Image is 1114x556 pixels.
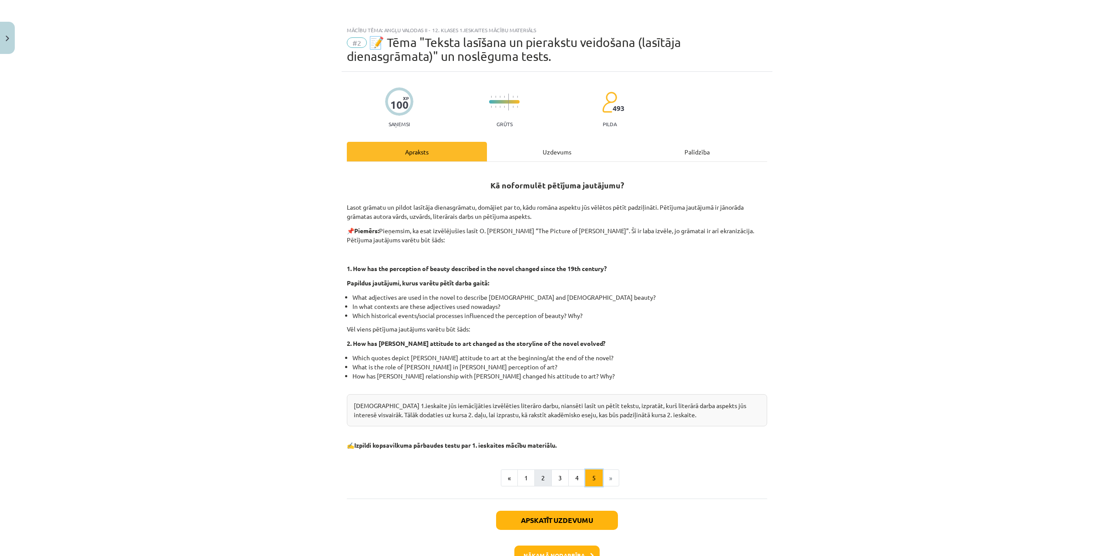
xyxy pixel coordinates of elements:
[354,441,557,449] b: Izpildi kopsavilkuma pārbaudes testu par 1. ieskaites mācību materiālu.
[495,106,496,108] img: icon-short-line-57e1e144782c952c97e751825c79c345078a6d821885a25fce030b3d8c18986b.svg
[352,311,767,320] li: Which historical events/social processes influenced the perception of beauty? Why?
[347,226,767,245] p: 📌 Pieņemsim, ka esat izvēlējušies lasīt O. [PERSON_NAME] “The Picture of [PERSON_NAME]”. Šī ir la...
[354,227,379,234] strong: Piemērs:
[347,265,607,272] strong: 1. How has the perception of beauty described in the novel changed since the 19th century?
[613,104,624,112] span: 493
[487,142,627,161] div: Uzdevums
[500,106,500,108] img: icon-short-line-57e1e144782c952c97e751825c79c345078a6d821885a25fce030b3d8c18986b.svg
[568,469,586,487] button: 4
[403,96,409,100] span: XP
[508,94,509,111] img: icon-long-line-d9ea69661e0d244f92f715978eff75569469978d946b2353a9bb055b3ed8787d.svg
[6,36,9,41] img: icon-close-lesson-0947bae3869378f0d4975bcd49f059093ad1ed9edebbc8119c70593378902aed.svg
[585,469,603,487] button: 5
[352,372,767,390] li: How has [PERSON_NAME] relationship with [PERSON_NAME] changed his attitude to art? Why?
[627,142,767,161] div: Palīdzība
[347,35,681,64] span: 📝 Tēma "Teksta lasīšana un pierakstu veidošana (lasītāja dienasgrāmata)" un noslēguma tests.
[501,469,518,487] button: «
[504,96,505,98] img: icon-short-line-57e1e144782c952c97e751825c79c345078a6d821885a25fce030b3d8c18986b.svg
[390,99,409,111] div: 100
[352,293,767,302] li: What adjectives are used in the novel to describe [DEMOGRAPHIC_DATA] and [DEMOGRAPHIC_DATA] beauty?
[551,469,569,487] button: 3
[497,121,513,127] p: Grūts
[347,279,489,287] strong: Papildus jautājumi, kurus varētu pētīt darba gaitā:
[496,511,618,530] button: Apskatīt uzdevumu
[385,121,413,127] p: Saņemsi
[517,96,518,98] img: icon-short-line-57e1e144782c952c97e751825c79c345078a6d821885a25fce030b3d8c18986b.svg
[534,469,552,487] button: 2
[603,121,617,127] p: pilda
[491,96,492,98] img: icon-short-line-57e1e144782c952c97e751825c79c345078a6d821885a25fce030b3d8c18986b.svg
[347,339,605,347] strong: 2. How has [PERSON_NAME] attitude to art changed as the storyline of the novel evolved?
[347,469,767,487] nav: Page navigation example
[347,394,767,426] div: [DEMOGRAPHIC_DATA] 1.ieskaite jūs iemācījāties izvēlēties literāro darbu, niansēti lasīt un pētīt...
[352,353,767,362] li: Which quotes depict [PERSON_NAME] attitude to art at the beginning/at the end of the novel?
[517,469,535,487] button: 1
[602,91,617,113] img: students-c634bb4e5e11cddfef0936a35e636f08e4e9abd3cc4e673bd6f9a4125e45ecb1.svg
[517,106,518,108] img: icon-short-line-57e1e144782c952c97e751825c79c345078a6d821885a25fce030b3d8c18986b.svg
[347,325,767,334] p: Vēl viens pētījuma jautājums varētu būt šāds:
[495,96,496,98] img: icon-short-line-57e1e144782c952c97e751825c79c345078a6d821885a25fce030b3d8c18986b.svg
[490,180,624,190] strong: Kā noformulēt pētījuma jautājumu?
[347,194,767,221] p: Lasot grāmatu un pildot lasītāja dienasgrāmatu, domājiet par to, kādu romāna aspektu jūs vēlētos ...
[504,106,505,108] img: icon-short-line-57e1e144782c952c97e751825c79c345078a6d821885a25fce030b3d8c18986b.svg
[352,362,767,372] li: What is the role of [PERSON_NAME] in [PERSON_NAME] perception of art?
[347,37,367,48] span: #2
[347,441,767,450] p: ✍️
[347,27,767,33] div: Mācību tēma: Angļu valodas ii - 12. klases 1.ieskaites mācību materiāls
[347,142,487,161] div: Apraksts
[352,302,767,311] li: In what contexts are these adjectives used nowadays?
[500,96,500,98] img: icon-short-line-57e1e144782c952c97e751825c79c345078a6d821885a25fce030b3d8c18986b.svg
[491,106,492,108] img: icon-short-line-57e1e144782c952c97e751825c79c345078a6d821885a25fce030b3d8c18986b.svg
